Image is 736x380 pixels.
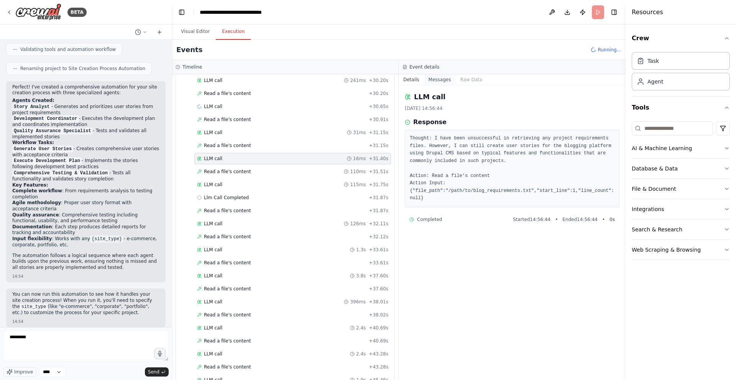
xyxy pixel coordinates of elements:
[356,351,366,357] span: 2.4s
[204,129,222,136] span: LLM call
[148,369,159,375] span: Send
[632,144,692,152] div: AI & Machine Learning
[14,369,33,375] span: Improve
[632,165,678,172] div: Database & Data
[369,234,388,240] span: + 32.12s
[204,338,251,344] span: Read a file's content
[369,247,388,253] span: + 33.61s
[204,77,222,84] span: LLM call
[632,8,663,17] h4: Resources
[647,57,659,65] div: Task
[204,221,222,227] span: LLM call
[90,236,123,242] code: {site_type}
[12,157,82,164] code: Execute Development Plan
[12,200,159,212] li: : Proper user story format with acceptance criteria
[417,216,442,223] span: Completed
[12,146,159,158] li: - Creates comprehensive user stories with acceptance criteria
[204,286,251,292] span: Read a file's content
[12,158,159,170] li: - Implements the stories following development best practices
[204,156,222,162] span: LLM call
[632,118,730,266] div: Tools
[204,208,251,214] span: Read a file's content
[632,28,730,49] button: Crew
[12,116,159,128] li: - Executes the development plan and coordinates implementation
[12,274,159,279] div: 14:54
[20,303,48,310] code: site_type
[204,142,251,149] span: Read a file's content
[369,338,388,344] span: + 40.69s
[410,135,614,202] pre: Thought: I have been unsuccessful in retrieving any project requirements files. However, I can st...
[632,226,682,233] div: Search & Research
[12,224,159,236] li: : Each step produces detailed reports for tracking and accountability
[12,200,61,205] strong: Agile methodology
[15,3,61,21] img: Logo
[555,216,558,223] span: •
[204,260,251,266] span: Read a file's content
[204,169,251,175] span: Read a file's content
[602,216,605,223] span: •
[350,182,366,188] span: 115ms
[176,7,187,18] button: Hide left sidebar
[369,195,388,201] span: + 31.87s
[598,47,621,53] span: Running...
[204,364,251,370] span: Read a file's content
[20,66,145,72] span: Renaming project to Site Creation Process Automation
[154,348,166,359] button: Click to speak your automation idea
[216,24,251,40] button: Execution
[204,195,249,201] span: Llm Call Completed
[647,78,663,85] div: Agent
[369,286,388,292] span: + 37.60s
[609,7,619,18] button: Hide right sidebar
[356,325,366,331] span: 2.4s
[369,299,388,305] span: + 38.01s
[413,118,447,127] h3: Response
[369,169,388,175] span: + 31.51s
[20,46,116,52] span: Validating tools and automation workflow
[67,8,87,17] div: BETA
[369,90,388,97] span: + 30.20s
[369,364,388,370] span: + 43.28s
[513,216,550,223] span: Started 14:56:44
[12,188,159,200] li: : From requirements analysis to testing completion
[632,97,730,118] button: Tools
[12,128,159,140] li: - Tests and validates all implemented stories
[632,179,730,199] button: File & Document
[356,273,366,279] span: 3.8s
[369,182,388,188] span: + 31.75s
[175,24,216,40] button: Visual Editor
[369,142,388,149] span: + 31.15s
[369,129,388,136] span: + 31.15s
[632,219,730,239] button: Search & Research
[356,247,366,253] span: 1.3s
[369,260,388,266] span: + 33.61s
[182,64,202,70] h3: Timeline
[350,221,366,227] span: 126ms
[353,156,366,162] span: 16ms
[632,205,664,213] div: Integrations
[369,116,388,123] span: + 30.91s
[12,224,52,229] strong: Documentation
[204,116,251,123] span: Read a file's content
[204,90,251,97] span: Read a file's content
[12,212,159,224] li: : Comprehensive testing including functional, usability, and performance testing
[12,98,54,103] strong: Agents Created:
[414,92,445,102] h2: LLM call
[369,273,388,279] span: + 37.60s
[12,188,62,193] strong: Complete workflow
[12,84,159,96] p: Perfect! I've created a comprehensive automation for your site creation process with three specia...
[204,247,222,253] span: LLM call
[369,312,388,318] span: + 38.02s
[632,199,730,219] button: Integrations
[424,74,456,85] button: Messages
[12,170,109,177] code: Comprehensive Testing & Validation
[632,185,676,193] div: File & Document
[204,273,222,279] span: LLM call
[153,28,166,37] button: Start a new chat
[176,44,202,55] h2: Events
[12,212,59,218] strong: Quality assurance
[369,156,388,162] span: + 31.40s
[350,299,366,305] span: 396ms
[369,208,388,214] span: + 31.87s
[350,169,366,175] span: 110ms
[12,236,52,241] strong: Input flexibility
